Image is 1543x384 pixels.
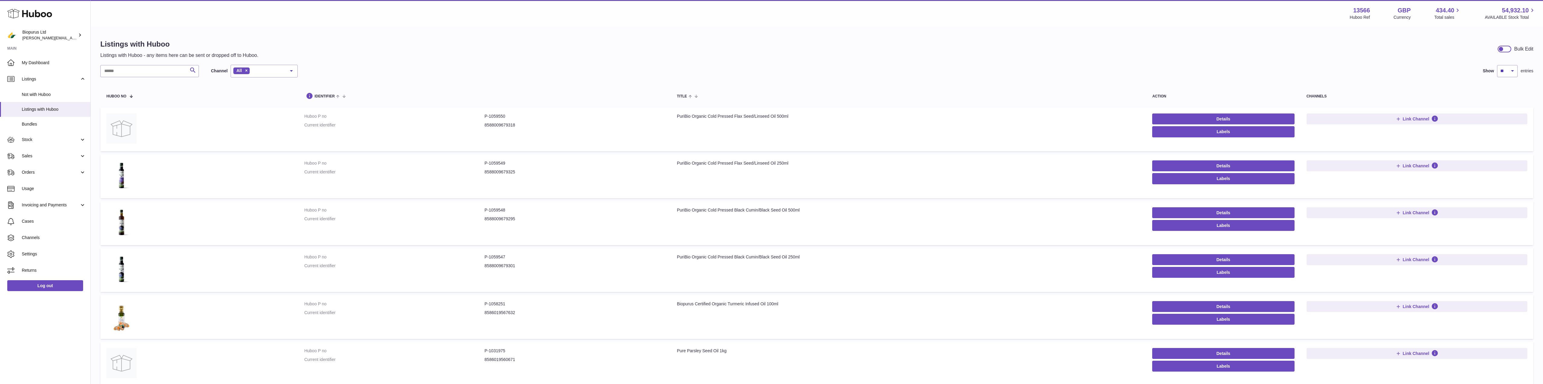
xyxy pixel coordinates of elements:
[22,186,86,192] span: Usage
[22,60,86,66] span: My Dashboard
[485,263,665,269] dd: 8588009679301
[485,310,665,316] dd: 8586019567632
[1436,6,1454,15] span: 434.40
[1403,351,1429,356] span: Link Channel
[485,216,665,222] dd: 8588009679295
[1521,68,1533,74] span: entries
[677,348,1140,354] div: Pure Parsley Seed Oil 1kg
[1403,210,1429,215] span: Link Channel
[1307,207,1527,218] button: Link Channel
[1403,163,1429,169] span: Link Channel
[1307,94,1527,98] div: channels
[100,52,258,59] p: Listings with Huboo - any items here can be sent or dropped off to Huboo.
[22,202,79,208] span: Invoicing and Payments
[304,207,485,213] dt: Huboo P no
[106,207,137,238] img: PuriBio Organic Cold Pressed Black Cumin/Black Seed Oil 500ml
[677,160,1140,166] div: PuriBio Organic Cold Pressed Flax Seed/Linseed Oil 250ml
[1307,301,1527,312] button: Link Channel
[106,160,137,191] img: PuriBio Organic Cold Pressed Flax Seed/Linseed Oil 250ml
[22,107,86,112] span: Listings with Huboo
[1307,254,1527,265] button: Link Channel
[1307,113,1527,124] button: Link Channel
[1350,15,1370,20] div: Huboo Ref
[1398,6,1411,15] strong: GBP
[304,122,485,128] dt: Current identifier
[304,348,485,354] dt: Huboo P no
[1152,314,1294,325] button: Labels
[1152,254,1294,265] a: Details
[677,113,1140,119] div: PuriBio Organic Cold Pressed Flax Seed/Linseed Oil 500ml
[1307,160,1527,171] button: Link Channel
[22,235,86,241] span: Channels
[1485,6,1536,20] a: 54,932.10 AVAILABLE Stock Total
[22,92,86,97] span: Not with Huboo
[485,160,665,166] dd: P-1059549
[100,39,258,49] h1: Listings with Huboo
[485,113,665,119] dd: P-1059550
[304,160,485,166] dt: Huboo P no
[106,94,126,98] span: Huboo no
[1152,348,1294,359] a: Details
[106,254,137,284] img: PuriBio Organic Cold Pressed Black Cumin/Black Seed Oil 250ml
[1485,15,1536,20] span: AVAILABLE Stock Total
[1152,173,1294,184] button: Labels
[304,254,485,260] dt: Huboo P no
[22,35,121,40] span: [PERSON_NAME][EMAIL_ADDRESS][DOMAIN_NAME]
[1483,68,1494,74] label: Show
[1502,6,1529,15] span: 54,932.10
[1152,113,1294,124] a: Details
[304,263,485,269] dt: Current identifier
[1307,348,1527,359] button: Link Channel
[1152,126,1294,137] button: Labels
[304,216,485,222] dt: Current identifier
[7,31,16,40] img: peter@biopurus.co.uk
[211,68,228,74] label: Channel
[304,113,485,119] dt: Huboo P no
[22,218,86,224] span: Cases
[1394,15,1411,20] div: Currency
[1152,207,1294,218] a: Details
[22,169,79,175] span: Orders
[485,122,665,128] dd: 8588009679318
[677,301,1140,307] div: Biopurus Certified Organic Turmeric Infused Oil 100ml
[106,113,137,144] img: PuriBio Organic Cold Pressed Flax Seed/Linseed Oil 500ml
[1152,361,1294,372] button: Labels
[1514,46,1533,52] div: Bulk Edit
[22,251,86,257] span: Settings
[485,348,665,354] dd: P-1031975
[1403,257,1429,262] span: Link Channel
[1152,301,1294,312] a: Details
[22,267,86,273] span: Returns
[1152,160,1294,171] a: Details
[304,357,485,363] dt: Current identifier
[304,301,485,307] dt: Huboo P no
[1403,116,1429,122] span: Link Channel
[1403,304,1429,309] span: Link Channel
[1434,15,1461,20] span: Total sales
[22,153,79,159] span: Sales
[22,29,77,41] div: Biopurus Ltd
[485,357,665,363] dd: 8586019560671
[1152,220,1294,231] button: Labels
[22,137,79,143] span: Stock
[304,310,485,316] dt: Current identifier
[677,207,1140,213] div: PuriBio Organic Cold Pressed Black Cumin/Black Seed Oil 500ml
[106,301,137,331] img: Biopurus Certified Organic Turmeric Infused Oil 100ml
[485,207,665,213] dd: P-1059548
[22,76,79,82] span: Listings
[1152,94,1294,98] div: action
[236,68,242,73] span: All
[315,94,335,98] span: identifier
[304,169,485,175] dt: Current identifier
[677,94,687,98] span: title
[7,280,83,291] a: Log out
[485,254,665,260] dd: P-1059547
[106,348,137,378] img: Pure Parsley Seed Oil 1kg
[1353,6,1370,15] strong: 13566
[485,301,665,307] dd: P-1058251
[677,254,1140,260] div: PuriBio Organic Cold Pressed Black Cumin/Black Seed Oil 250ml
[485,169,665,175] dd: 8588009679325
[22,121,86,127] span: Bundles
[1152,267,1294,278] button: Labels
[1434,6,1461,20] a: 434.40 Total sales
